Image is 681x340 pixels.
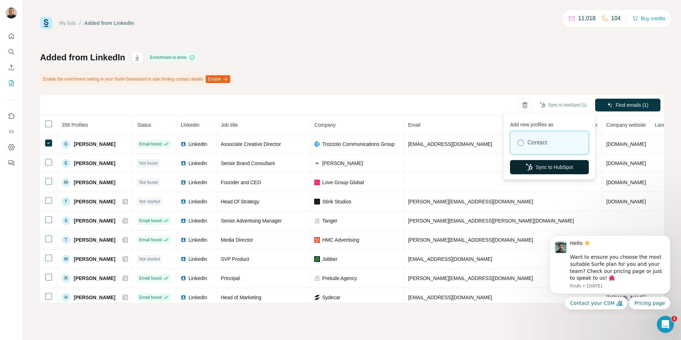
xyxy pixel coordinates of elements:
div: T [62,236,70,244]
span: Tanger [322,217,337,224]
span: Email [408,122,420,128]
div: T [62,197,70,206]
button: Enrich CSV [6,61,17,74]
span: Senior Brand Consultant [221,160,275,166]
img: Surfe Logo [40,17,52,29]
iframe: Intercom live chat [657,316,674,333]
button: Sync to HubSpot [510,160,589,174]
img: LinkedIn logo [181,141,186,147]
div: R [62,274,70,283]
span: [PERSON_NAME] [74,141,115,148]
span: Email found [139,275,161,281]
span: Email found [139,237,161,243]
span: [DOMAIN_NAME] [606,180,646,185]
p: 11,018 [578,14,596,23]
span: Principal [221,275,240,281]
button: Search [6,45,17,58]
span: Head of Marketing [221,295,261,300]
img: LinkedIn logo [181,218,186,224]
li: / [79,20,81,27]
img: LinkedIn logo [181,180,186,185]
span: Email found [139,218,161,224]
button: Enable [206,75,230,83]
span: Senior Advertising Manager [221,218,282,224]
span: LinkedIn [188,256,207,263]
span: Jobber [322,256,337,263]
span: LinkedIn [181,122,199,128]
span: Media Director [221,237,253,243]
div: Added from LinkedIn [84,20,134,27]
span: Find emails (1) [616,102,649,109]
button: Feedback [6,157,17,169]
span: LinkedIn [188,179,207,186]
span: Email found [139,141,161,147]
span: [DOMAIN_NAME] [606,160,646,166]
span: [PERSON_NAME][EMAIL_ADDRESS][DOMAIN_NAME] [408,237,533,243]
span: LinkedIn [188,294,207,301]
span: [PERSON_NAME] [74,198,115,205]
div: Enrichment is done [148,53,197,62]
img: LinkedIn logo [181,256,186,262]
span: [PERSON_NAME] [74,236,115,243]
a: My lists [59,20,76,26]
img: company-logo [314,180,320,185]
span: Love Group Global [322,179,364,186]
img: company-logo [314,256,320,262]
button: Use Surfe API [6,125,17,138]
span: SVP Product [221,256,249,262]
span: Not started [139,256,160,262]
button: Sync to HubSpot (1) [535,100,592,110]
span: [PERSON_NAME] [74,294,115,301]
img: company-logo [314,199,320,204]
span: Status [137,122,151,128]
span: LinkedIn [188,275,207,282]
button: Use Surfe on LinkedIn [6,110,17,122]
h1: Added from LinkedIn [40,52,125,63]
span: [PERSON_NAME] [74,256,115,263]
img: LinkedIn logo [181,199,186,204]
div: M [62,178,70,187]
span: Landline [655,122,674,128]
span: Founder and CEO [221,180,261,185]
span: LinkedIn [188,236,207,243]
span: LinkedIn [188,198,207,205]
span: Not found [139,179,157,186]
span: Email found [139,294,161,301]
span: LinkedIn [188,217,207,224]
span: [PERSON_NAME][EMAIL_ADDRESS][DOMAIN_NAME] [408,275,533,281]
img: LinkedIn logo [181,275,186,281]
span: Company website [606,122,646,128]
span: [DOMAIN_NAME] [606,199,646,204]
span: Trozzolo Communications Group [322,141,394,148]
button: Quick start [6,30,17,43]
p: Add new profiles as [510,118,589,128]
button: My lists [6,77,17,89]
span: [EMAIL_ADDRESS][DOMAIN_NAME] [408,295,492,300]
span: Stink Studios [322,198,351,205]
div: E [62,159,70,168]
span: 358 Profiles [62,122,88,128]
span: Not found [139,160,157,166]
button: Dashboard [6,141,17,154]
span: HMC Advertising [322,236,359,243]
div: M [62,255,70,263]
img: company-logo [314,141,320,147]
img: LinkedIn logo [181,160,186,166]
button: Find emails (1) [595,99,660,111]
img: company-logo [314,237,320,243]
span: [PERSON_NAME] [74,179,115,186]
span: [PERSON_NAME] [322,160,363,167]
span: [DOMAIN_NAME] [606,141,646,147]
span: [PERSON_NAME] [74,275,115,282]
button: Buy credits [632,13,665,23]
span: [PERSON_NAME][EMAIL_ADDRESS][PERSON_NAME][DOMAIN_NAME] [408,218,574,224]
span: Prelude Agency [322,275,357,282]
p: 104 [611,14,621,23]
span: Associate Creative Director [221,141,281,147]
